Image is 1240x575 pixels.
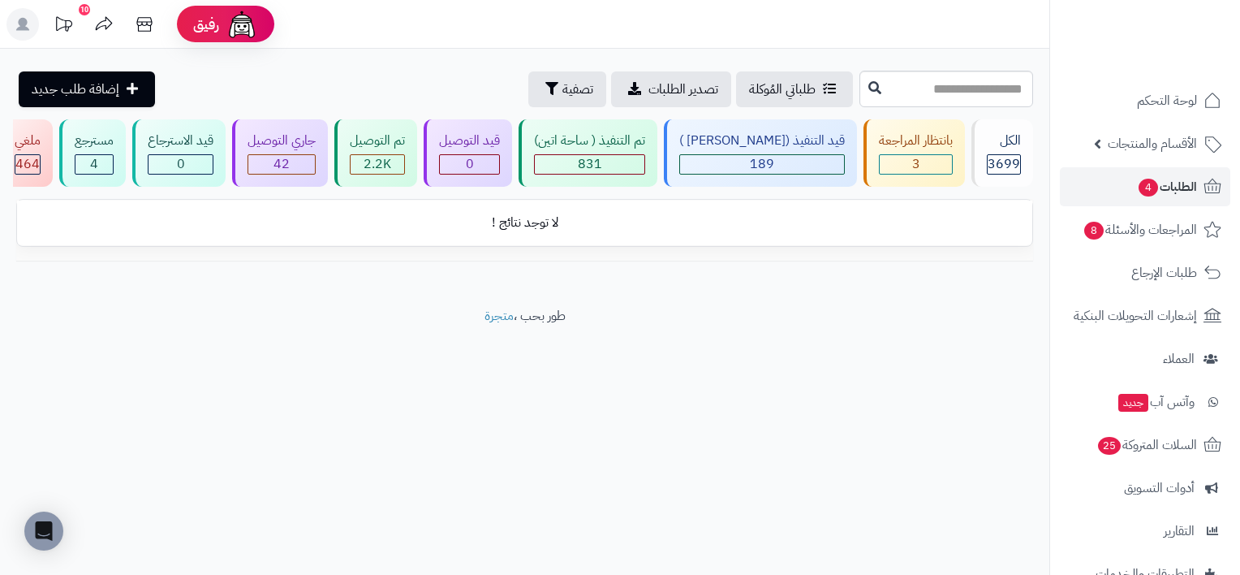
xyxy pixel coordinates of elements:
[578,154,602,174] span: 831
[440,155,499,174] div: 0
[15,132,41,150] div: ملغي
[1060,469,1230,508] a: أدوات التسويق
[860,119,968,187] a: بانتظار المراجعة 3
[562,80,593,99] span: تصفية
[17,201,1032,245] td: لا توجد نتائج !
[1164,520,1195,543] span: التقارير
[1130,34,1225,68] img: logo-2.png
[1117,391,1195,413] span: وآتس آب
[56,119,129,187] a: مسترجع 4
[229,119,331,187] a: جاري التوصيل 42
[1060,167,1230,206] a: الطلبات4
[79,4,90,15] div: 10
[350,132,405,150] div: تم التوصيل
[1124,477,1195,499] span: أدوات التسويق
[1060,339,1230,378] a: العملاء
[248,155,315,174] div: 42
[466,154,474,174] span: 0
[534,132,645,150] div: تم التنفيذ ( ساحة اتين)
[611,71,731,107] a: تصدير الطلبات
[1060,512,1230,551] a: التقارير
[177,154,185,174] span: 0
[661,119,860,187] a: قيد التنفيذ ([PERSON_NAME] ) 189
[1096,434,1197,456] span: السلات المتروكة
[749,80,816,99] span: طلباتي المُوكلة
[1060,81,1230,120] a: لوحة التحكم
[968,119,1036,187] a: الكل3699
[879,132,953,150] div: بانتظار المراجعة
[226,8,258,41] img: ai-face.png
[1137,89,1197,112] span: لوحة التحكم
[880,155,952,174] div: 3
[148,132,213,150] div: قيد الاسترجاع
[32,80,119,99] span: إضافة طلب جديد
[750,154,774,174] span: 189
[90,154,98,174] span: 4
[43,8,84,45] a: تحديثات المنصة
[1083,218,1197,241] span: المراجعات والأسئلة
[1163,348,1195,370] span: العملاء
[19,71,155,107] a: إضافة طلب جديد
[1060,296,1230,335] a: إشعارات التحويلات البنكية
[680,155,844,174] div: 189
[1060,253,1230,292] a: طلبات الإرجاع
[679,132,845,150] div: قيد التنفيذ ([PERSON_NAME] )
[1084,222,1104,240] span: 8
[1074,305,1197,327] span: إشعارات التحويلات البنكية
[75,132,114,150] div: مسترجع
[987,132,1021,150] div: الكل
[535,155,644,174] div: 831
[988,154,1020,174] span: 3699
[193,15,219,34] span: رفيق
[248,132,316,150] div: جاري التوصيل
[1139,179,1159,197] span: 4
[351,155,404,174] div: 2166
[1060,426,1230,465] a: السلات المتروكة25
[1131,262,1197,284] span: طلبات الإرجاع
[484,306,514,326] a: متجرة
[736,71,853,107] a: طلباتي المُوكلة
[364,154,391,174] span: 2.2K
[1060,383,1230,422] a: وآتس آبجديد
[331,119,420,187] a: تم التوصيل 2.2K
[515,119,661,187] a: تم التنفيذ ( ساحة اتين) 831
[1060,210,1230,249] a: المراجعات والأسئلة8
[24,512,63,551] div: Open Intercom Messenger
[439,132,500,150] div: قيد التوصيل
[1108,132,1197,155] span: الأقسام والمنتجات
[149,155,213,174] div: 0
[1097,437,1121,456] span: 25
[15,155,40,174] div: 464
[528,71,606,107] button: تصفية
[1137,175,1197,198] span: الطلبات
[15,154,40,174] span: 464
[420,119,515,187] a: قيد التوصيل 0
[912,154,920,174] span: 3
[75,155,113,174] div: 4
[273,154,290,174] span: 42
[648,80,718,99] span: تصدير الطلبات
[129,119,229,187] a: قيد الاسترجاع 0
[1118,394,1148,412] span: جديد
